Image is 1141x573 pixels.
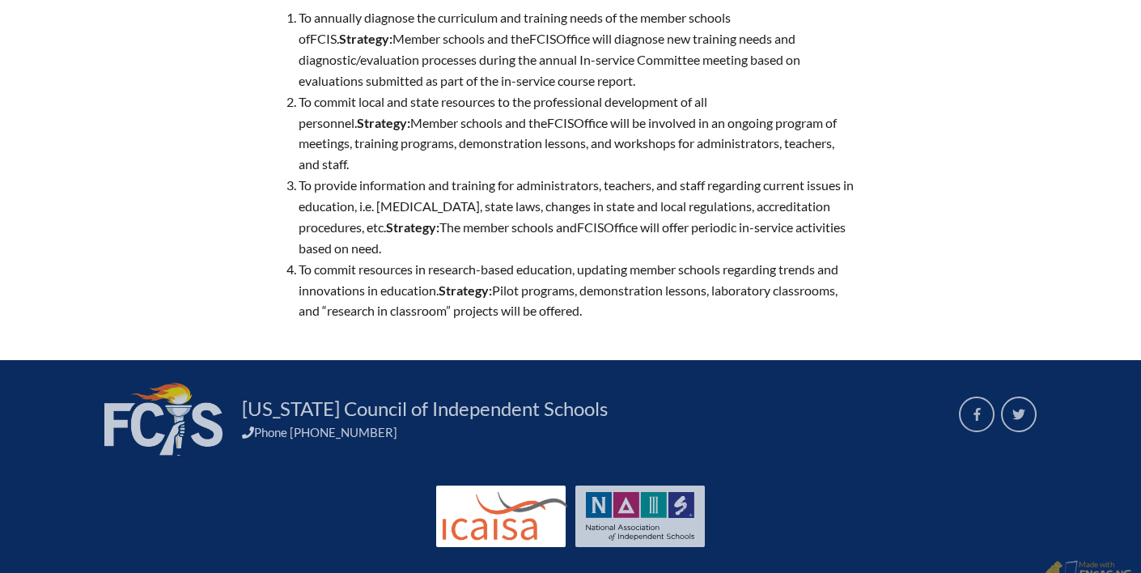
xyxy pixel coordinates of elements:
[577,219,604,235] span: FCIS
[529,31,556,46] span: FCIS
[386,219,439,235] strong: Strategy:
[235,396,614,422] a: [US_STATE] Council of Independent Schools
[339,31,392,46] strong: Strategy:
[242,425,940,439] div: Phone [PHONE_NUMBER]
[299,91,855,176] li: To commit local and state resources to the professional development of all personnel. Member scho...
[357,115,410,130] strong: Strategy:
[299,175,855,259] li: To provide information and training for administrators, teachers, and staff regarding current iss...
[299,259,855,322] li: To commit resources in research-based education, updating member schools regarding trends and inn...
[443,492,567,541] img: Int'l Council Advancing Independent School Accreditation logo
[547,115,574,130] span: FCIS
[310,31,337,46] span: FCIS
[299,7,855,91] li: To annually diagnose the curriculum and training needs of the member schools of . Member schools ...
[439,282,492,298] strong: Strategy:
[104,383,223,456] img: FCIS_logo_white
[586,492,694,541] img: NAIS Logo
